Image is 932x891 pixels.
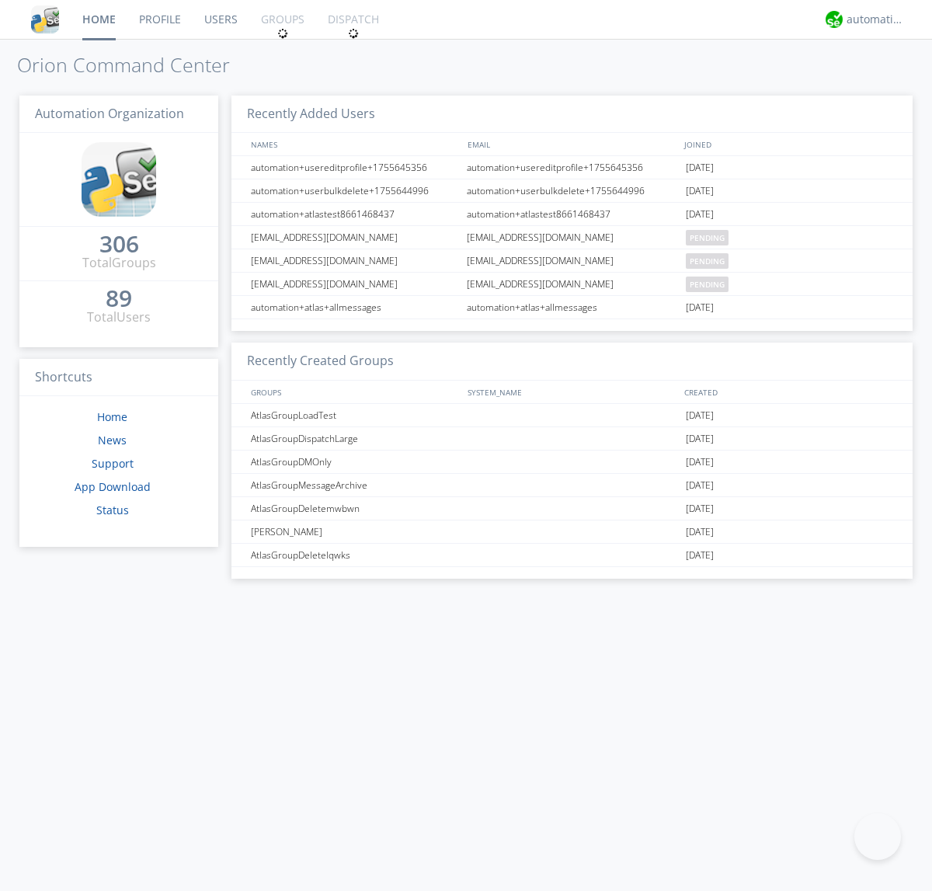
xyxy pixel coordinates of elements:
[231,179,913,203] a: automation+userbulkdelete+1755644996automation+userbulkdelete+1755644996[DATE]
[686,277,729,292] span: pending
[231,544,913,567] a: AtlasGroupDeletelqwks[DATE]
[106,291,132,308] a: 89
[97,409,127,424] a: Home
[854,813,901,860] iframe: Toggle Customer Support
[463,179,682,202] div: automation+userbulkdelete+1755644996
[247,273,462,295] div: [EMAIL_ADDRESS][DOMAIN_NAME]
[247,249,462,272] div: [EMAIL_ADDRESS][DOMAIN_NAME]
[92,456,134,471] a: Support
[463,203,682,225] div: automation+atlastest8661468437
[231,296,913,319] a: automation+atlas+allmessagesautomation+atlas+allmessages[DATE]
[686,203,714,226] span: [DATE]
[680,133,898,155] div: JOINED
[464,133,680,155] div: EMAIL
[463,156,682,179] div: automation+usereditprofile+1755645356
[247,296,462,318] div: automation+atlas+allmessages
[463,273,682,295] div: [EMAIL_ADDRESS][DOMAIN_NAME]
[82,254,156,272] div: Total Groups
[463,296,682,318] div: automation+atlas+allmessages
[99,236,139,252] div: 306
[231,427,913,451] a: AtlasGroupDispatchLarge[DATE]
[247,226,462,249] div: [EMAIL_ADDRESS][DOMAIN_NAME]
[87,308,151,326] div: Total Users
[31,5,59,33] img: cddb5a64eb264b2086981ab96f4c1ba7
[98,433,127,447] a: News
[277,28,288,39] img: spin.svg
[686,404,714,427] span: [DATE]
[686,427,714,451] span: [DATE]
[847,12,905,27] div: automation+atlas
[231,497,913,520] a: AtlasGroupDeletemwbwn[DATE]
[82,142,156,217] img: cddb5a64eb264b2086981ab96f4c1ba7
[231,249,913,273] a: [EMAIL_ADDRESS][DOMAIN_NAME][EMAIL_ADDRESS][DOMAIN_NAME]pending
[247,497,462,520] div: AtlasGroupDeletemwbwn
[247,404,462,426] div: AtlasGroupLoadTest
[686,230,729,245] span: pending
[247,474,462,496] div: AtlasGroupMessageArchive
[247,179,462,202] div: automation+userbulkdelete+1755644996
[96,503,129,517] a: Status
[686,451,714,474] span: [DATE]
[463,226,682,249] div: [EMAIL_ADDRESS][DOMAIN_NAME]
[247,520,462,543] div: [PERSON_NAME]
[35,105,184,122] span: Automation Organization
[686,544,714,567] span: [DATE]
[247,203,462,225] div: automation+atlastest8661468437
[464,381,680,403] div: SYSTEM_NAME
[463,249,682,272] div: [EMAIL_ADDRESS][DOMAIN_NAME]
[231,404,913,427] a: AtlasGroupLoadTest[DATE]
[247,544,462,566] div: AtlasGroupDeletelqwks
[231,474,913,497] a: AtlasGroupMessageArchive[DATE]
[686,520,714,544] span: [DATE]
[826,11,843,28] img: d2d01cd9b4174d08988066c6d424eccd
[231,273,913,296] a: [EMAIL_ADDRESS][DOMAIN_NAME][EMAIL_ADDRESS][DOMAIN_NAME]pending
[231,520,913,544] a: [PERSON_NAME][DATE]
[247,451,462,473] div: AtlasGroupDMOnly
[686,474,714,497] span: [DATE]
[247,156,462,179] div: automation+usereditprofile+1755645356
[231,96,913,134] h3: Recently Added Users
[686,253,729,269] span: pending
[247,427,462,450] div: AtlasGroupDispatchLarge
[686,179,714,203] span: [DATE]
[231,451,913,474] a: AtlasGroupDMOnly[DATE]
[106,291,132,306] div: 89
[19,359,218,397] h3: Shortcuts
[247,133,460,155] div: NAMES
[231,203,913,226] a: automation+atlastest8661468437automation+atlastest8661468437[DATE]
[686,497,714,520] span: [DATE]
[348,28,359,39] img: spin.svg
[75,479,151,494] a: App Download
[231,156,913,179] a: automation+usereditprofile+1755645356automation+usereditprofile+1755645356[DATE]
[686,156,714,179] span: [DATE]
[247,381,460,403] div: GROUPS
[231,226,913,249] a: [EMAIL_ADDRESS][DOMAIN_NAME][EMAIL_ADDRESS][DOMAIN_NAME]pending
[231,343,913,381] h3: Recently Created Groups
[99,236,139,254] a: 306
[686,296,714,319] span: [DATE]
[680,381,898,403] div: CREATED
